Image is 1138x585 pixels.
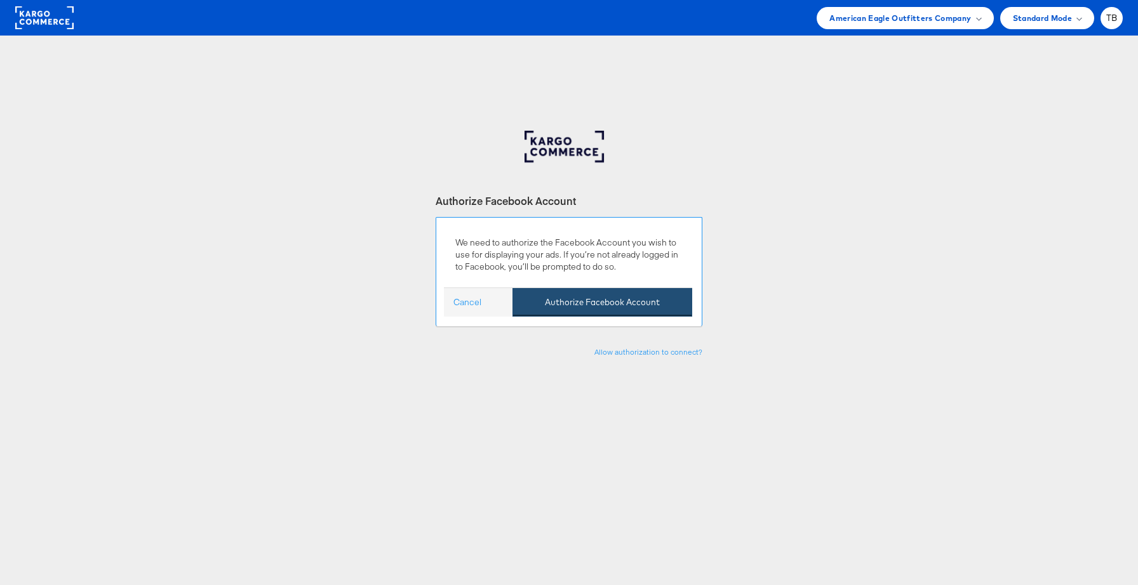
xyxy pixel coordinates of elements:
[1106,14,1118,22] span: TB
[829,11,971,25] span: American Eagle Outfitters Company
[455,237,683,272] p: We need to authorize the Facebook Account you wish to use for displaying your ads. If you’re not ...
[594,347,702,357] a: Allow authorization to connect?
[453,296,481,308] a: Cancel
[436,194,702,208] div: Authorize Facebook Account
[512,288,692,317] button: Authorize Facebook Account
[1013,11,1072,25] span: Standard Mode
